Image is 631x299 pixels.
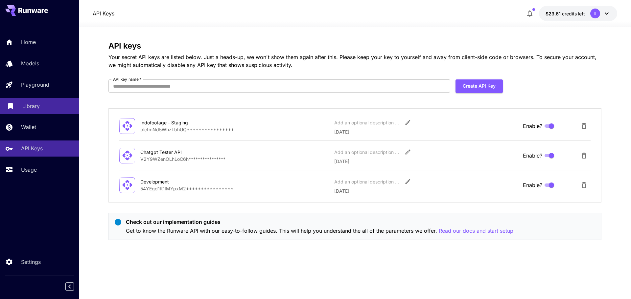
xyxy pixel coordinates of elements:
[546,10,585,17] div: $23.61139
[562,11,585,16] span: credits left
[456,79,503,93] button: Create API Key
[65,282,74,291] button: Collapse sidebar
[108,41,601,51] h3: API keys
[334,158,518,165] p: [DATE]
[334,128,518,135] p: [DATE]
[523,152,542,160] span: Enable?
[402,146,414,158] button: Edit
[577,119,591,133] button: Delete API Key
[21,59,39,67] p: Models
[334,149,400,156] div: Add an optional description or comment
[21,144,43,152] p: API Keys
[334,119,400,126] div: Add an optional description or comment
[402,176,414,187] button: Edit
[21,38,36,46] p: Home
[93,10,114,17] a: API Keys
[334,178,400,185] div: Add an optional description or comment
[546,11,562,16] span: $23.61
[126,218,513,226] p: Check out our implementation guides
[439,227,513,235] button: Read our docs and start setup
[21,81,49,89] p: Playground
[22,102,40,110] p: Library
[577,179,591,192] button: Delete API Key
[113,76,141,82] label: API key name
[140,119,206,126] div: Indofootage - Staging
[93,10,114,17] nav: breadcrumb
[402,117,414,128] button: Edit
[523,122,542,130] span: Enable?
[21,123,36,131] p: Wallet
[21,258,41,266] p: Settings
[539,6,617,21] button: $23.61139II
[21,166,37,174] p: Usage
[108,53,601,69] p: Your secret API keys are listed below. Just a heads-up, we won't show them again after this. Plea...
[334,187,518,194] p: [DATE]
[140,149,206,156] div: Chatgpt Tester API
[577,149,591,162] button: Delete API Key
[140,178,206,185] div: Development
[523,181,542,189] span: Enable?
[126,227,513,235] p: Get to know the Runware API with our easy-to-follow guides. This will help you understand the all...
[590,9,600,18] div: II
[70,281,79,292] div: Collapse sidebar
